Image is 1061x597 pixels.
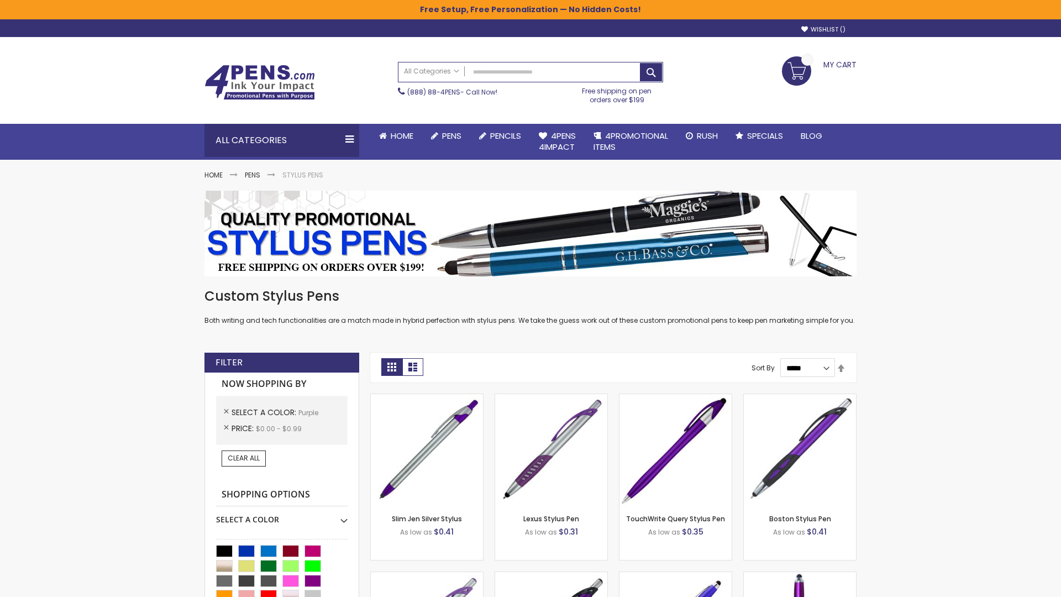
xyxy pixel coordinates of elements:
[495,394,607,506] img: Lexus Stylus Pen-Purple
[752,363,775,373] label: Sort By
[381,358,402,376] strong: Grid
[216,357,243,369] strong: Filter
[530,124,585,160] a: 4Pens4impact
[495,394,607,403] a: Lexus Stylus Pen-Purple
[216,483,348,507] strong: Shopping Options
[391,130,413,142] span: Home
[434,526,454,537] span: $0.41
[407,87,460,97] a: (888) 88-4PENS
[593,130,668,153] span: 4PROMOTIONAL ITEMS
[539,130,576,153] span: 4Pens 4impact
[216,373,348,396] strong: Now Shopping by
[298,408,318,417] span: Purple
[744,394,856,403] a: Boston Stylus Pen-Purple
[370,124,422,148] a: Home
[744,394,856,506] img: Boston Stylus Pen-Purple
[228,453,260,463] span: Clear All
[422,124,470,148] a: Pens
[747,130,783,142] span: Specials
[619,572,732,581] a: Sierra Stylus Twist Pen-Purple
[619,394,732,403] a: TouchWrite Query Stylus Pen-Purple
[204,124,359,157] div: All Categories
[371,394,483,506] img: Slim Jen Silver Stylus-Purple
[204,287,857,326] div: Both writing and tech functionalities are a match made in hybrid perfection with stylus pens. We ...
[216,506,348,525] div: Select A Color
[282,170,323,180] strong: Stylus Pens
[392,514,462,523] a: Slim Jen Silver Stylus
[204,170,223,180] a: Home
[371,572,483,581] a: Boston Silver Stylus Pen-Purple
[773,527,805,537] span: As low as
[571,82,664,104] div: Free shipping on pen orders over $199
[400,527,432,537] span: As low as
[801,25,845,34] a: Wishlist
[801,130,822,142] span: Blog
[442,130,461,142] span: Pens
[807,526,827,537] span: $0.41
[727,124,792,148] a: Specials
[398,62,465,81] a: All Categories
[490,130,521,142] span: Pencils
[744,572,856,581] a: TouchWrite Command Stylus Pen-Purple
[407,87,497,97] span: - Call Now!
[525,527,557,537] span: As low as
[204,287,857,305] h1: Custom Stylus Pens
[404,67,459,76] span: All Categories
[245,170,260,180] a: Pens
[585,124,677,160] a: 4PROMOTIONALITEMS
[204,191,857,276] img: Stylus Pens
[204,65,315,100] img: 4Pens Custom Pens and Promotional Products
[626,514,725,523] a: TouchWrite Query Stylus Pen
[682,526,703,537] span: $0.35
[792,124,831,148] a: Blog
[769,514,831,523] a: Boston Stylus Pen
[697,130,718,142] span: Rush
[495,572,607,581] a: Lexus Metallic Stylus Pen-Purple
[648,527,680,537] span: As low as
[232,407,298,418] span: Select A Color
[677,124,727,148] a: Rush
[256,424,302,433] span: $0.00 - $0.99
[523,514,579,523] a: Lexus Stylus Pen
[371,394,483,403] a: Slim Jen Silver Stylus-Purple
[232,423,256,434] span: Price
[222,451,266,466] a: Clear All
[559,526,578,537] span: $0.31
[619,394,732,506] img: TouchWrite Query Stylus Pen-Purple
[470,124,530,148] a: Pencils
